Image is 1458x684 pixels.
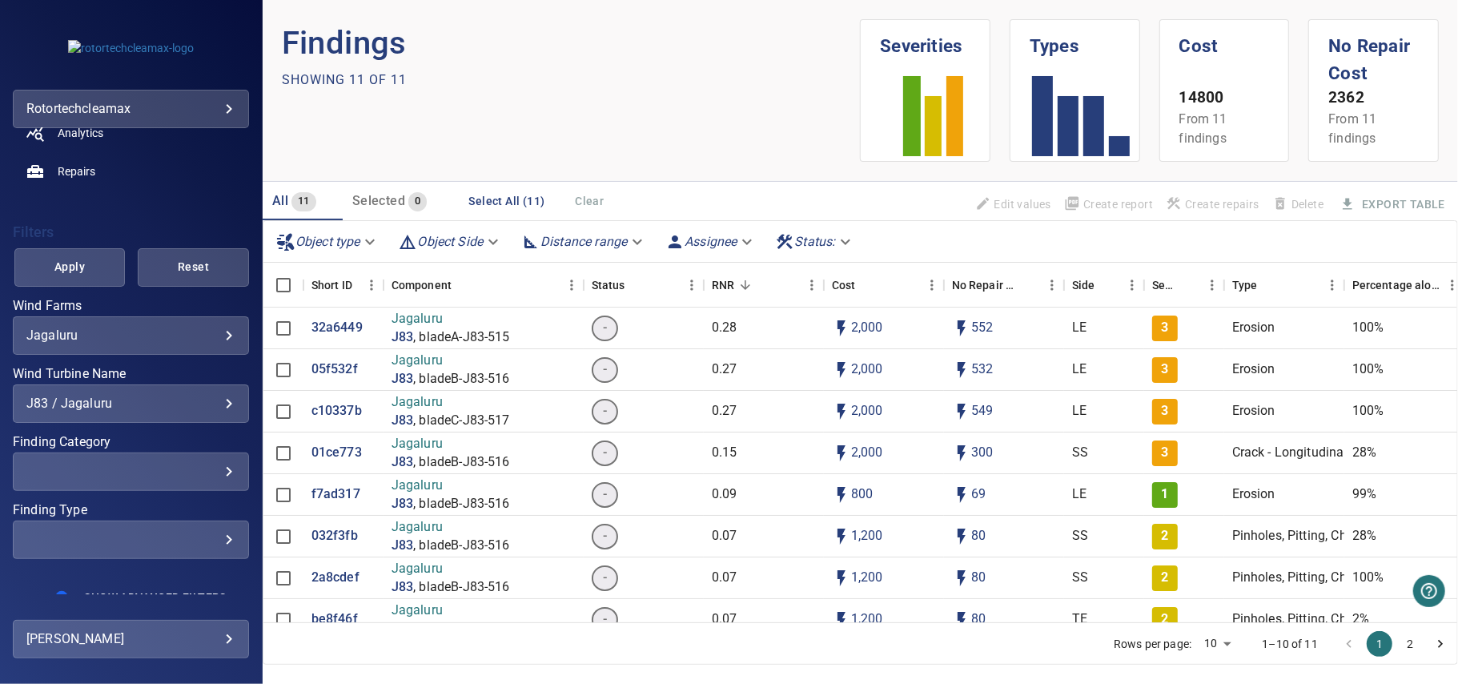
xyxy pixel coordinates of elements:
[712,319,737,337] p: 0.28
[969,191,1058,218] span: Findings that are included in repair orders will not be updated
[832,402,851,421] svg: Auto cost
[392,352,510,370] p: Jagaluru
[1352,569,1384,587] p: 100%
[1367,631,1392,657] button: page 1
[1152,263,1178,308] div: Severity
[1064,263,1144,308] div: Side
[1328,111,1376,146] span: From 11 findings
[1198,632,1236,655] div: 10
[13,224,249,240] h4: Filters
[311,610,358,629] p: be8f46f
[1428,631,1453,657] button: Go to next page
[1397,631,1423,657] button: Go to page 2
[1072,319,1086,337] p: LE
[851,444,883,462] p: 2,000
[712,610,737,629] p: 0.07
[952,610,971,630] svg: Auto impact
[295,234,360,249] em: Object type
[13,384,249,423] div: Wind Turbine Name
[1352,402,1384,420] p: 100%
[851,569,883,587] p: 1,200
[1232,444,1348,462] p: Crack - Longitudinal
[1200,273,1224,297] button: Menu
[303,263,384,308] div: Short ID
[392,412,413,430] a: J83
[712,569,737,587] p: 0.07
[311,402,362,420] p: c10337b
[311,527,358,545] a: 032f3fb
[952,569,971,588] svg: Auto impact
[26,328,235,343] div: Jagaluru
[13,504,249,517] label: Finding Type
[1072,527,1088,545] p: SS
[1018,274,1040,296] button: Sort
[392,435,510,453] p: Jagaluru
[851,319,883,337] p: 2,000
[58,163,95,179] span: Repairs
[712,485,737,504] p: 0.09
[452,274,474,296] button: Sort
[311,485,360,504] a: f7ad317
[1232,402,1275,420] p: Erosion
[659,227,762,255] div: Assignee
[625,274,648,296] button: Sort
[971,610,986,629] p: 80
[413,495,509,513] p: , bladeB-J83-516
[592,263,625,308] div: Status
[851,527,883,545] p: 1,200
[1179,20,1270,60] h1: Cost
[584,263,704,308] div: Status
[1334,631,1456,657] nav: pagination navigation
[272,193,288,208] span: All
[952,402,971,421] svg: Auto impact
[392,578,413,597] a: J83
[1352,485,1376,504] p: 99%
[13,436,249,449] label: Finding Category
[1179,87,1270,110] p: 14800
[392,518,510,537] p: Jagaluru
[282,19,861,67] p: Findings
[855,274,878,296] button: Sort
[712,444,737,462] p: 0.15
[1161,360,1168,379] p: 3
[291,192,316,211] span: 11
[392,560,510,578] p: Jagaluru
[138,248,249,287] button: Reset
[971,569,986,587] p: 80
[392,310,510,328] p: Jagaluru
[13,300,249,312] label: Wind Farms
[392,263,452,308] div: Component
[1263,636,1319,652] p: 1–10 of 11
[158,257,229,277] span: Reset
[1232,360,1275,379] p: Erosion
[13,521,249,559] div: Finding Type
[593,402,617,420] span: -
[944,263,1064,308] div: No Repair Cost
[832,319,851,338] svg: Auto cost
[352,193,405,208] span: Selected
[515,227,653,255] div: Distance range
[1266,191,1330,218] span: Findings that are included in repair orders can not be deleted
[712,402,737,420] p: 0.27
[392,328,413,347] p: J83
[392,393,510,412] p: Jagaluru
[851,610,883,629] p: 1,200
[311,569,359,587] p: 2a8cdef
[593,319,617,337] span: -
[952,319,971,338] svg: Auto impact
[392,620,413,638] a: J83
[392,537,413,555] a: J83
[311,263,352,308] div: Short ID
[971,360,993,379] p: 532
[392,453,413,472] a: J83
[712,360,737,379] p: 0.27
[832,610,851,630] svg: Auto cost
[952,360,971,380] svg: Auto impact
[1224,263,1344,308] div: Type
[593,610,617,629] span: -
[1161,444,1168,462] p: 3
[1232,485,1275,504] p: Erosion
[704,263,824,308] div: RNR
